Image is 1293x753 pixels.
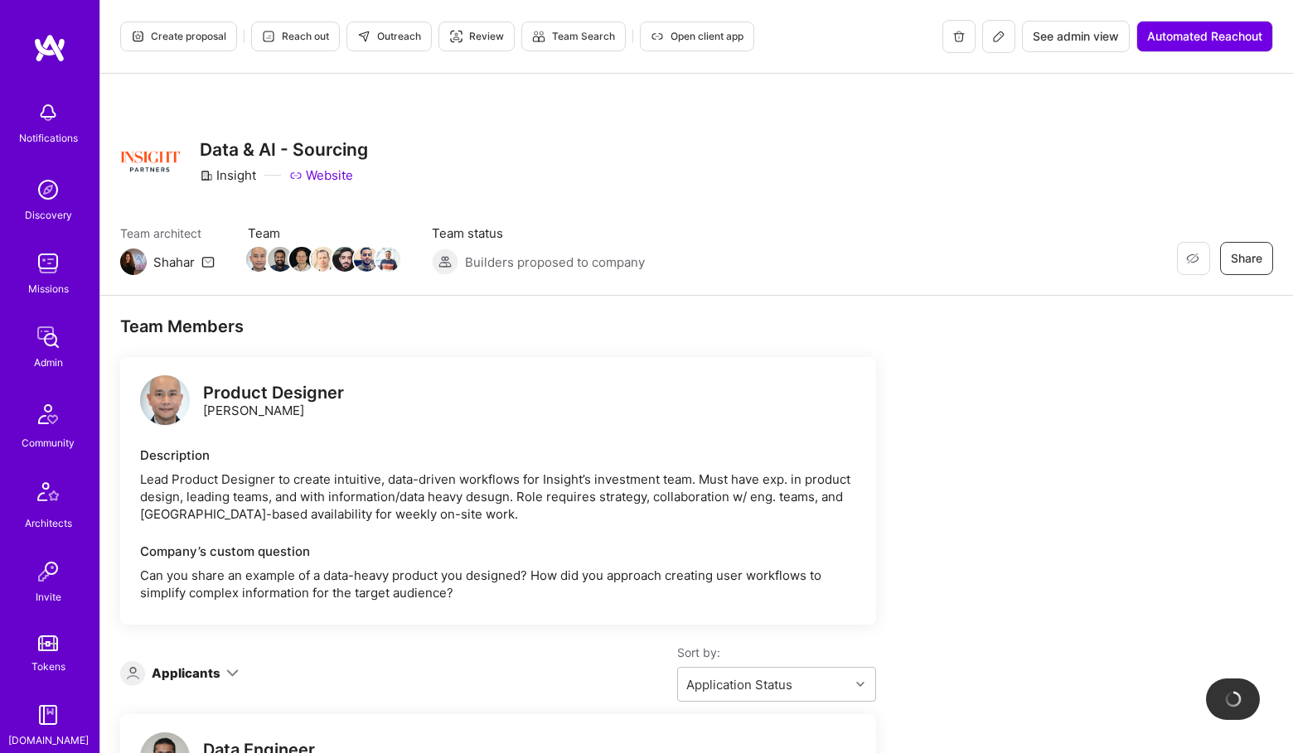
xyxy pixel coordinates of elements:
div: Tokens [31,658,65,675]
i: icon ArrowDown [226,667,239,679]
label: Sort by: [677,644,876,660]
span: Reach out [262,29,329,44]
span: Create proposal [131,29,226,44]
img: guide book [31,698,65,731]
a: logo [140,375,190,429]
img: Team Member Avatar [311,247,336,272]
div: Description [140,446,856,464]
a: Team Member Avatar [377,245,399,273]
img: Team Member Avatar [289,247,314,272]
a: Team Member Avatar [291,245,312,273]
div: Invite [36,588,61,606]
img: tokens [38,635,58,651]
img: Invite [31,555,65,588]
i: icon CompanyGray [200,169,213,182]
span: Review [449,29,504,44]
i: icon Chevron [856,680,864,688]
div: Missions [28,280,69,297]
img: Community [28,394,68,434]
img: Team Member Avatar [246,247,271,272]
button: Team Search [521,22,626,51]
img: Team Member Avatar [268,247,293,272]
span: Team Search [532,29,615,44]
img: teamwork [31,247,65,280]
button: Automated Reachout [1136,21,1273,52]
div: Admin [34,354,63,371]
span: See admin view [1033,28,1119,45]
img: loading [1221,688,1244,711]
button: See admin view [1022,21,1130,52]
span: Open client app [651,29,743,44]
h3: Data & AI - Sourcing [200,139,368,160]
img: Team Member Avatar [332,247,357,272]
a: Team Member Avatar [248,245,269,273]
div: [PERSON_NAME] [203,384,344,419]
div: Architects [25,514,72,532]
span: Outreach [357,29,421,44]
span: Team architect [120,224,215,242]
img: bell [31,96,65,129]
a: Team Member Avatar [269,245,291,273]
span: Team status [432,224,645,242]
div: Application Status [686,676,792,693]
img: Builders proposed to company [432,249,458,275]
div: Lead Product Designer to create intuitive, data-driven workflows for Insight’s investment team. M... [140,471,856,523]
img: logo [140,375,190,425]
button: Create proposal [120,22,237,51]
i: icon EyeClosed [1186,252,1199,265]
i: icon Targeter [449,30,462,43]
div: Discovery [25,206,72,224]
i: icon Proposal [131,30,144,43]
i: icon Mail [201,255,215,268]
a: Website [289,167,353,184]
span: Team [248,224,399,242]
a: Team Member Avatar [312,245,334,273]
div: [DOMAIN_NAME] [8,731,89,749]
p: Can you share an example of a data-heavy product you designed? How did you approach creating user... [140,567,856,601]
img: logo [33,33,66,63]
div: Company’s custom question [140,543,856,560]
a: Team Member Avatar [356,245,377,273]
button: Open client app [640,22,754,51]
span: Builders proposed to company [465,253,645,271]
div: Insight [200,167,256,184]
img: admin teamwork [31,321,65,354]
div: Shahar [153,253,195,271]
a: Team Member Avatar [334,245,356,273]
div: Product Designer [203,384,344,402]
img: Team Member Avatar [375,247,400,272]
img: Team Member Avatar [354,247,379,272]
span: Share [1231,250,1262,267]
div: Team Members [120,316,876,337]
button: Share [1220,242,1273,275]
i: icon Applicant [127,667,139,679]
button: Reach out [251,22,340,51]
span: Automated Reachout [1147,28,1262,45]
button: Review [438,22,515,51]
img: discovery [31,173,65,206]
div: Notifications [19,129,78,147]
div: Applicants [152,664,220,682]
img: Company Logo [120,132,180,191]
img: Team Architect [120,249,147,275]
button: Outreach [346,22,432,51]
img: Architects [28,475,68,514]
div: Community [22,434,75,451]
